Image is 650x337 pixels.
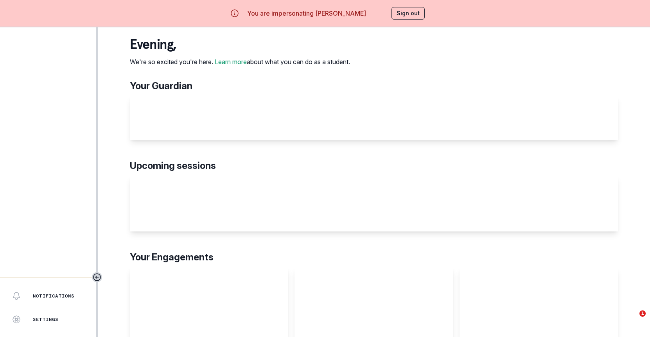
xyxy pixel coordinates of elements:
[33,316,59,323] p: Settings
[391,7,425,20] button: Sign out
[215,58,247,66] a: Learn more
[92,272,102,282] button: Toggle sidebar
[130,159,618,173] p: Upcoming sessions
[33,293,75,299] p: Notifications
[130,37,350,52] p: evening ,
[639,310,646,317] span: 1
[623,310,642,329] iframe: Intercom live chat
[130,79,618,93] p: Your Guardian
[247,9,366,18] p: You are impersonating [PERSON_NAME]
[130,57,350,66] p: We're so excited you're here. about what you can do as a student.
[130,250,618,264] p: Your Engagements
